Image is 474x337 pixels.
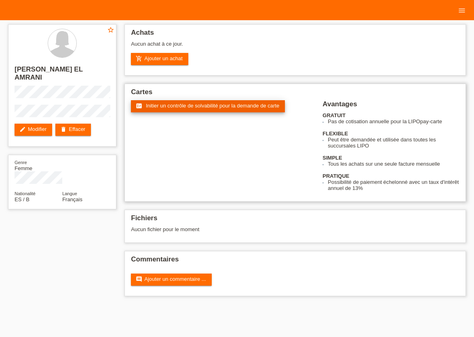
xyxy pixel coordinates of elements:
[322,112,345,118] b: GRATUIT
[328,118,459,124] li: Pas de cotisation annuelle pour la LIPOpay-carte
[131,41,459,53] div: Aucun achat à ce jour.
[131,100,285,112] a: fact_check Initier un contrôle de solvabilité pour la demande de carte
[136,103,142,109] i: fact_check
[15,65,110,86] h2: [PERSON_NAME] EL AMRANI
[55,124,91,136] a: deleteEffacer
[19,126,26,133] i: edit
[15,160,27,165] span: Genre
[136,276,142,282] i: comment
[107,26,114,35] a: star_border
[322,131,348,137] b: FLEXIBLE
[131,226,367,232] div: Aucun fichier pour le moment
[131,88,459,100] h2: Cartes
[131,29,459,41] h2: Achats
[146,103,279,109] span: Initier un contrôle de solvabilité pour la demande de carte
[15,191,36,196] span: Nationalité
[322,100,459,112] h2: Avantages
[328,179,459,191] li: Possibilité de paiement échelonné avec un taux d'intérêt annuel de 13%
[131,214,459,226] h2: Fichiers
[15,196,29,202] span: Espagne / B / 01.04.2021
[62,196,82,202] span: Français
[322,155,342,161] b: SIMPLE
[322,173,349,179] b: PRATIQUE
[131,274,211,286] a: commentAjouter un commentaire ...
[15,124,52,136] a: editModifier
[62,191,77,196] span: Langue
[136,55,142,62] i: add_shopping_cart
[458,6,466,15] i: menu
[328,161,459,167] li: Tous les achats sur une seule facture mensuelle
[60,126,67,133] i: delete
[454,8,470,13] a: menu
[107,26,114,34] i: star_border
[131,53,188,65] a: add_shopping_cartAjouter un achat
[15,159,62,171] div: Femme
[328,137,459,149] li: Peut être demandée et utilisée dans toutes les succursales LIPO
[131,255,459,267] h2: Commentaires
